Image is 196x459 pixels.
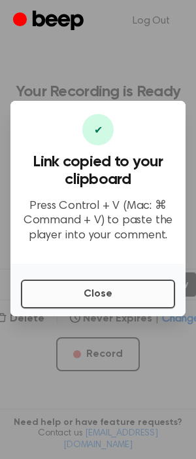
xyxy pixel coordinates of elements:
h3: Link copied to your clipboard [21,153,175,189]
a: Log Out [120,5,183,37]
div: ✔ [82,114,114,145]
button: Close [21,280,175,308]
p: Press Control + V (Mac: ⌘ Command + V) to paste the player into your comment. [21,199,175,244]
a: Beep [13,9,87,34]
